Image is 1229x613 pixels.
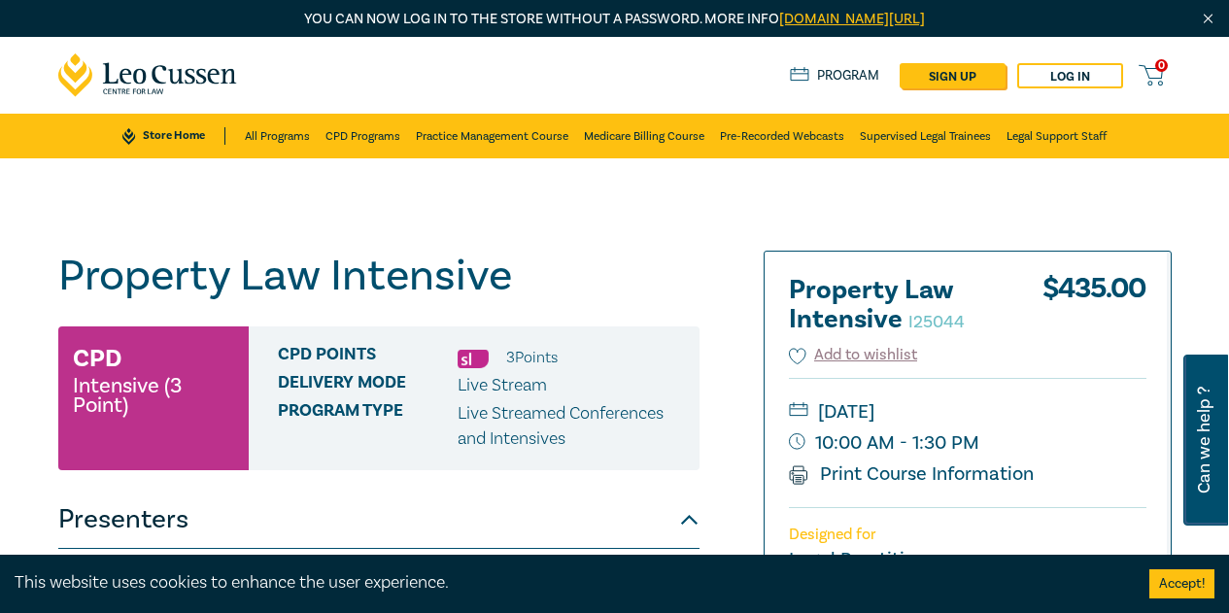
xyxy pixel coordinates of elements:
a: Practice Management Course [416,114,568,158]
h2: Property Law Intensive [789,276,1003,334]
span: Can we help ? [1195,366,1213,514]
small: Intensive (3 Point) [73,376,234,415]
img: Substantive Law [458,350,489,368]
img: Close [1200,11,1216,27]
li: 3 Point s [506,345,558,370]
small: [DATE] [789,396,1146,427]
a: Program [790,67,880,85]
h1: Property Law Intensive [58,251,700,301]
a: Log in [1017,63,1123,88]
p: Designed for [789,526,1146,544]
a: Legal Support Staff [1007,114,1107,158]
small: 10:00 AM - 1:30 PM [789,427,1146,459]
button: Add to wishlist [789,344,918,366]
a: All Programs [245,114,310,158]
a: Medicare Billing Course [584,114,704,158]
span: CPD Points [278,345,458,370]
a: Pre-Recorded Webcasts [720,114,844,158]
small: I25044 [908,311,965,333]
span: Delivery Mode [278,373,458,398]
small: Legal Practitioners [789,547,952,572]
span: Live Stream [458,374,547,396]
div: $ 435.00 [1042,276,1146,344]
a: [DOMAIN_NAME][URL] [779,10,925,28]
a: sign up [900,63,1006,88]
a: Print Course Information [789,461,1035,487]
a: CPD Programs [325,114,400,158]
button: Accept cookies [1149,569,1214,598]
a: Supervised Legal Trainees [860,114,991,158]
button: Presenters [58,491,700,549]
div: This website uses cookies to enhance the user experience. [15,570,1120,596]
h3: CPD [73,341,121,376]
p: You can now log in to the store without a password. More info [58,9,1172,30]
p: Live Streamed Conferences and Intensives [458,401,685,452]
a: Store Home [122,127,224,145]
span: Program type [278,401,458,452]
span: 0 [1155,59,1168,72]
